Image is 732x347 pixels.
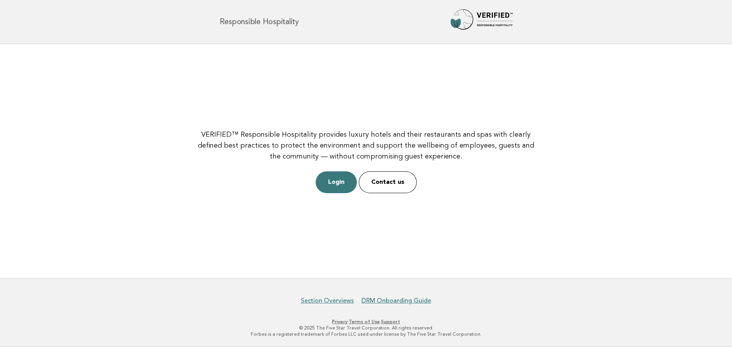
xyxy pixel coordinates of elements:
p: · · [128,319,604,325]
p: © 2025 The Five Star Travel Corporation. All rights reserved. [128,325,604,331]
a: Section Overviews [301,297,354,305]
a: Terms of Use [349,319,380,324]
a: Support [381,319,400,324]
h1: Responsible Hospitality [220,18,299,26]
p: VERIFIED™ Responsible Hospitality provides luxury hotels and their restaurants and spas with clea... [192,129,540,162]
a: DRM Onboarding Guide [362,297,431,305]
a: Login [316,171,357,193]
a: Contact us [359,171,417,193]
a: Privacy [332,319,348,324]
p: Forbes is a registered trademark of Forbes LLC used under license by The Five Star Travel Corpora... [128,331,604,337]
img: Forbes Travel Guide [451,9,513,34]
